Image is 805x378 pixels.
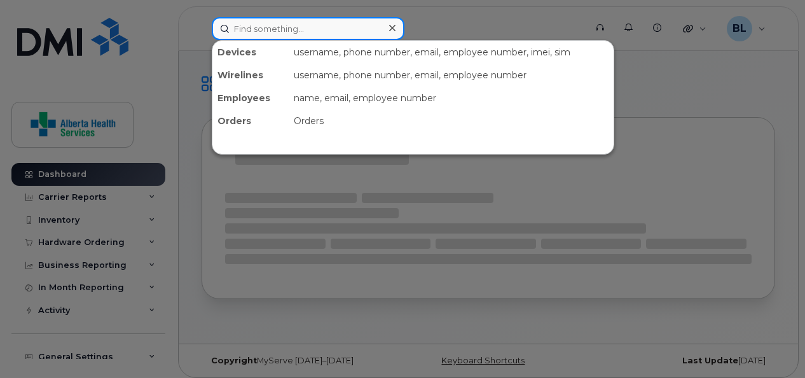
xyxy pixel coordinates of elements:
div: username, phone number, email, employee number [289,64,614,87]
div: Orders [289,109,614,132]
div: name, email, employee number [289,87,614,109]
div: username, phone number, email, employee number, imei, sim [289,41,614,64]
div: Wirelines [212,64,289,87]
div: Employees [212,87,289,109]
div: Devices [212,41,289,64]
div: Orders [212,109,289,132]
